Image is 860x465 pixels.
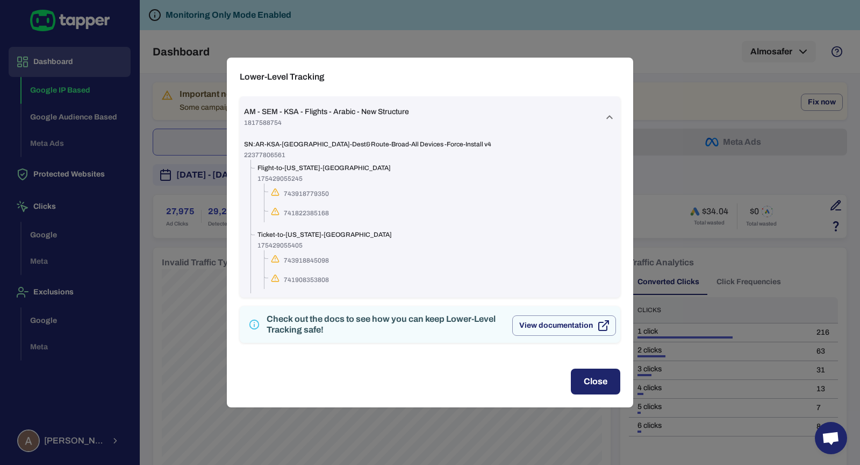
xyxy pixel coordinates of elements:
[271,188,279,196] svg: https://sa.almosafer.com/ar/طيران/سافر/jfk-رحلات-طيران-إلي-نيو-يورك
[257,242,392,250] span: 175429055405
[244,119,409,128] span: 1817588754
[227,58,633,96] h2: Lower-Level Tracking
[271,207,279,216] svg: https://sa.almosafer.com/ar/طيران/سافر/jfk-رحلات-طيران-إلي-نيو-يورك
[284,190,329,199] span: 743918779350
[267,314,504,335] div: Check out the docs to see how you can keep Lower-Level Tracking safe!
[257,164,391,173] span: Flight-to-[US_STATE]-[GEOGRAPHIC_DATA]
[284,276,329,285] span: 741908353808
[815,422,847,454] div: Open chat
[284,209,329,218] span: 741822385168
[271,255,279,263] svg: https://sa.almosafer.com/ar/طيران/سافر/jfk-رحلات-طيران-إلي-نيو-يورك
[244,151,616,160] span: 22377806561
[240,96,620,138] div: AM - SEM - KSA - Flights - Arabic - New Structure1817588754
[240,138,620,298] div: AM - SEM - KSA - Flights - Arabic - New Structure1817588754
[284,257,329,265] span: 743918845098
[257,175,391,184] span: 175429055245
[257,231,392,239] span: Ticket-to-[US_STATE]-[GEOGRAPHIC_DATA]
[244,140,616,149] span: SN:AR-KSA-[GEOGRAPHIC_DATA]-Dest&Route-Broad-All Devices -Force-Install v4
[271,274,279,283] svg: https://sa.almosafer.com/ar/طيران/سافر/jfk-رحلات-طيران-إلي-نيو-يورك
[571,369,620,394] button: Close
[244,107,409,117] span: AM - SEM - KSA - Flights - Arabic - New Structure
[512,315,616,336] button: View documentation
